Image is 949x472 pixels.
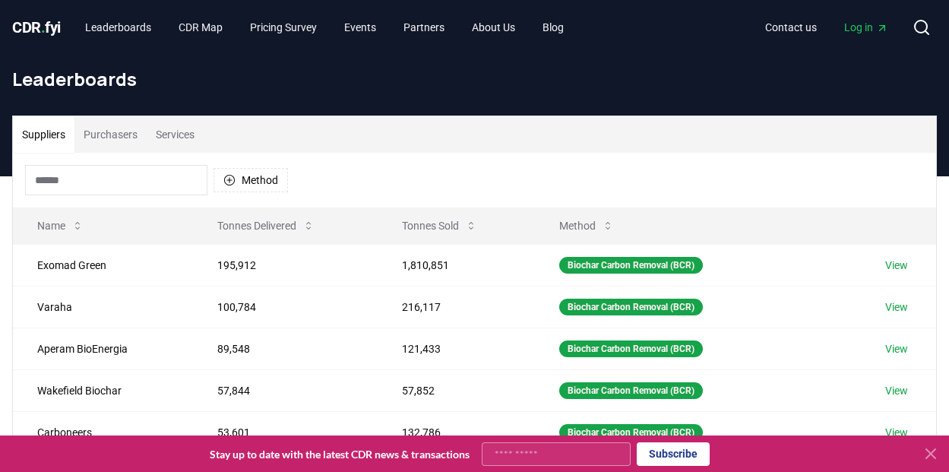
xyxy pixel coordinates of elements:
div: Biochar Carbon Removal (BCR) [559,257,703,274]
div: Biochar Carbon Removal (BCR) [559,341,703,357]
button: Tonnes Delivered [205,211,327,241]
a: View [885,383,908,398]
td: 121,433 [378,328,535,369]
span: Log in [844,20,888,35]
a: Log in [832,14,900,41]
a: Contact us [753,14,829,41]
button: Suppliers [13,116,74,153]
td: 53,601 [193,411,378,453]
div: Biochar Carbon Removal (BCR) [559,382,703,399]
td: 195,912 [193,244,378,286]
button: Name [25,211,96,241]
span: . [41,18,46,36]
a: CDR Map [166,14,235,41]
a: View [885,341,908,356]
td: 57,852 [378,369,535,411]
td: 132,786 [378,411,535,453]
td: 57,844 [193,369,378,411]
a: Events [332,14,388,41]
span: CDR fyi [12,18,61,36]
button: Method [547,211,626,241]
td: 1,810,851 [378,244,535,286]
td: Aperam BioEnergia [13,328,193,369]
a: View [885,258,908,273]
td: Varaha [13,286,193,328]
a: CDR.fyi [12,17,61,38]
a: Leaderboards [73,14,163,41]
button: Method [214,168,288,192]
a: Pricing Survey [238,14,329,41]
button: Tonnes Sold [390,211,489,241]
button: Services [147,116,204,153]
td: Wakefield Biochar [13,369,193,411]
div: Biochar Carbon Removal (BCR) [559,424,703,441]
td: 216,117 [378,286,535,328]
nav: Main [753,14,900,41]
button: Purchasers [74,116,147,153]
a: Partners [391,14,457,41]
td: 100,784 [193,286,378,328]
a: About Us [460,14,527,41]
h1: Leaderboards [12,67,937,91]
td: Carboneers [13,411,193,453]
div: Biochar Carbon Removal (BCR) [559,299,703,315]
a: Blog [530,14,576,41]
td: Exomad Green [13,244,193,286]
td: 89,548 [193,328,378,369]
a: View [885,299,908,315]
nav: Main [73,14,576,41]
a: View [885,425,908,440]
